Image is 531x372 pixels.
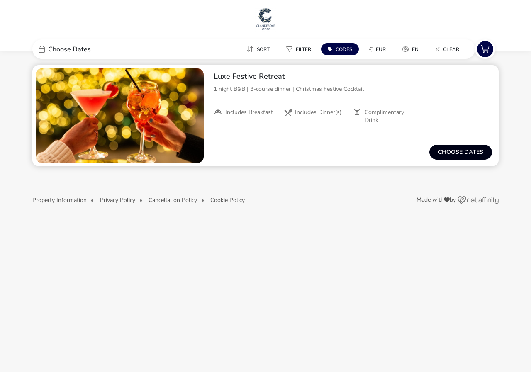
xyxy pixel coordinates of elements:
button: Sort [240,43,276,55]
button: Property Information [32,197,87,203]
span: Sort [257,46,270,53]
div: Luxe Festive Retreat 1 night B&B | 3-course dinner | Christmas Festive Cocktail Includes Breakfas... [207,65,499,131]
span: EUR [376,46,386,53]
naf-pibe-menu-bar-item: Filter [280,43,321,55]
span: Filter [296,46,311,53]
button: €EUR [362,43,392,55]
div: Choose Dates [32,39,157,59]
span: Choose Dates [48,46,91,53]
button: Clear [429,43,466,55]
button: Cancellation Policy [149,197,197,203]
naf-pibe-menu-bar-item: Sort [240,43,280,55]
i: € [369,45,373,53]
h2: Luxe Festive Retreat [214,72,492,81]
span: en [412,46,419,53]
span: Complimentary Drink [365,109,416,124]
span: Made with by [417,197,456,203]
span: Clear [443,46,459,53]
button: Choose dates [429,145,492,160]
button: Codes [321,43,359,55]
span: Codes [336,46,352,53]
span: Includes Breakfast [225,109,273,116]
span: Includes Dinner(s) [295,109,341,116]
button: Cookie Policy [210,197,245,203]
swiper-slide: 1 / 1 [36,68,204,163]
naf-pibe-menu-bar-item: Clear [429,43,469,55]
p: 1 night B&B | 3-course dinner | Christmas Festive Cocktail [214,85,492,93]
naf-pibe-menu-bar-item: en [396,43,429,55]
button: en [396,43,425,55]
button: Privacy Policy [100,197,135,203]
button: Filter [280,43,318,55]
img: Main Website [255,7,276,32]
naf-pibe-menu-bar-item: Codes [321,43,362,55]
naf-pibe-menu-bar-item: €EUR [362,43,396,55]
